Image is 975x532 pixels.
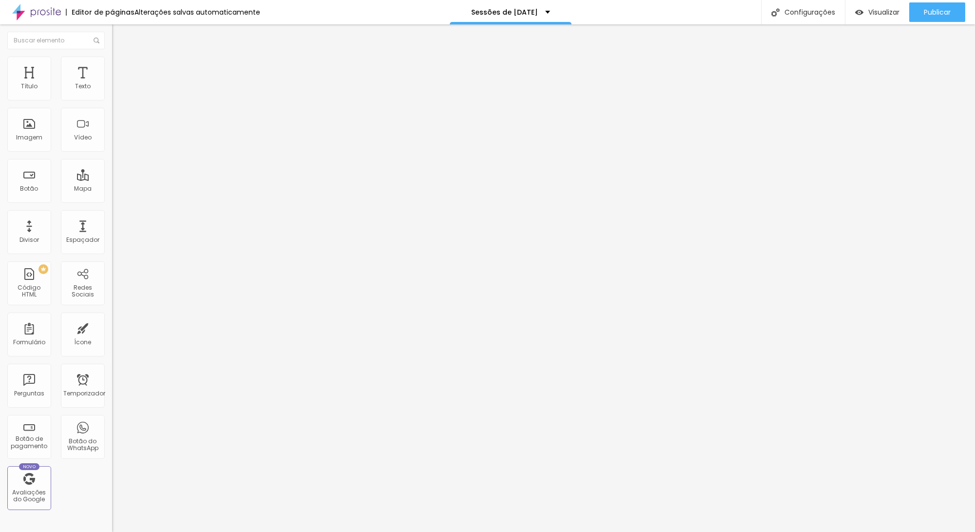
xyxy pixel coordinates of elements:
[16,133,42,141] font: Imagem
[845,2,909,22] button: Visualizar
[75,82,91,90] font: Texto
[63,389,105,397] font: Temporizador
[75,338,92,346] font: Ícone
[94,38,99,43] img: Ícone
[112,24,975,532] iframe: Editor
[7,32,105,49] input: Buscar elemento
[23,464,36,470] font: Novo
[471,7,538,17] font: Sessões de [DATE]
[13,338,45,346] font: Formulário
[909,2,965,22] button: Publicar
[21,82,38,90] font: Título
[72,283,94,298] font: Redes Sociais
[11,434,48,450] font: Botão de pagamento
[134,7,260,17] font: Alterações salvas automaticamente
[855,8,863,17] img: view-1.svg
[19,236,39,244] font: Divisor
[18,283,41,298] font: Código HTML
[74,184,92,193] font: Mapa
[67,437,98,452] font: Botão do WhatsApp
[66,236,99,244] font: Espaçador
[924,7,951,17] font: Publicar
[72,7,134,17] font: Editor de páginas
[771,8,780,17] img: Ícone
[20,184,38,193] font: Botão
[74,133,92,141] font: Vídeo
[784,7,835,17] font: Configurações
[868,7,899,17] font: Visualizar
[13,488,46,503] font: Avaliações do Google
[14,389,44,397] font: Perguntas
